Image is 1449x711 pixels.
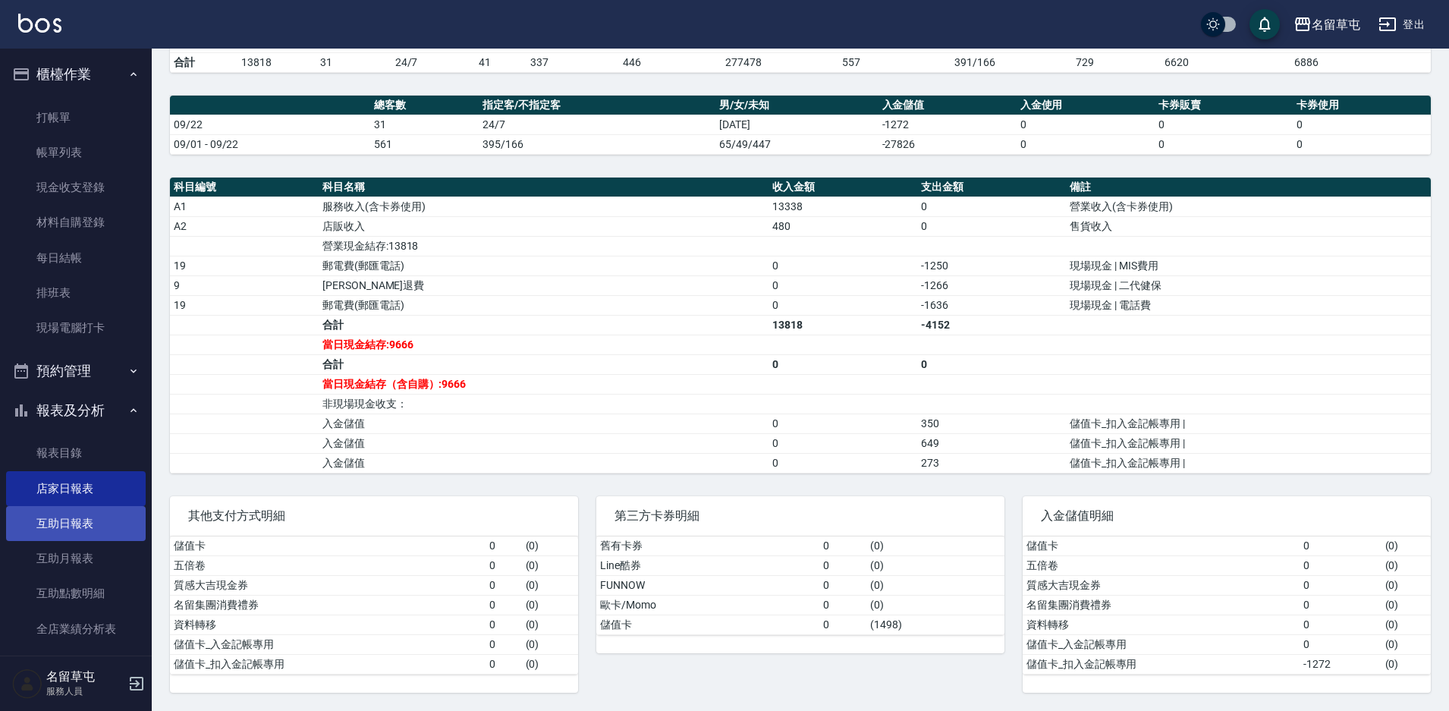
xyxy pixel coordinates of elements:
a: 互助日報表 [6,506,146,541]
td: 391/166 [951,52,1072,72]
img: Logo [18,14,61,33]
td: 儲值卡_扣入金記帳專用 | [1066,414,1431,433]
td: 郵電費(郵匯電話) [319,256,769,275]
a: 帳單列表 [6,135,146,170]
td: 31 [316,52,391,72]
td: 合計 [319,354,769,374]
td: 質感大吉現金券 [170,575,486,595]
td: ( 0 ) [1381,536,1431,556]
td: 0 [769,354,917,374]
td: 31 [370,115,479,134]
a: 店家日報表 [6,471,146,506]
td: 0 [486,615,522,634]
td: 395/166 [479,134,715,154]
td: 0 [819,575,867,595]
td: 五倍卷 [1023,555,1300,575]
td: 729 [1072,52,1161,72]
button: 報表及分析 [6,391,146,430]
td: 營業現金結存:13818 [319,236,769,256]
td: ( 0 ) [1381,654,1431,674]
td: 非現場現金收支： [319,394,769,414]
td: 營業收入(含卡券使用) [1066,197,1431,216]
td: 0 [917,197,1066,216]
td: -1272 [1300,654,1381,674]
th: 卡券販賣 [1155,96,1293,115]
td: 0 [819,615,867,634]
a: 互助點數明細 [6,576,146,611]
td: [PERSON_NAME]退費 [319,275,769,295]
td: 0 [1300,575,1381,595]
th: 支出金額 [917,178,1066,197]
td: 0 [1300,536,1381,556]
th: 科目編號 [170,178,319,197]
td: ( 1498 ) [866,615,1004,634]
table: a dense table [1023,536,1431,675]
td: 儲值卡_扣入金記帳專用 [1023,654,1300,674]
td: ( 0 ) [1381,575,1431,595]
td: 0 [819,536,867,556]
td: 入金儲值 [319,453,769,473]
td: 店販收入 [319,216,769,236]
td: 0 [486,536,522,556]
button: 櫃檯作業 [6,55,146,94]
td: ( 0 ) [522,575,578,595]
td: 質感大吉現金券 [1023,575,1300,595]
td: 273 [917,453,1066,473]
td: 0 [917,354,1066,374]
td: ( 0 ) [866,536,1004,556]
td: 350 [917,414,1066,433]
td: 儲值卡 [1023,536,1300,556]
td: 資料轉移 [1023,615,1300,634]
td: Line酷券 [596,555,819,575]
td: 0 [1300,634,1381,654]
table: a dense table [170,178,1431,473]
td: 0 [1017,115,1155,134]
td: 儲值卡_扣入金記帳專用 [170,654,486,674]
td: ( 0 ) [866,575,1004,595]
td: 649 [917,433,1066,453]
td: 6620 [1161,52,1291,72]
td: 0 [917,216,1066,236]
td: 41 [475,52,526,72]
td: 19 [170,256,319,275]
td: ( 0 ) [1381,634,1431,654]
th: 科目名稱 [319,178,769,197]
img: Person [12,669,42,699]
td: 19 [170,295,319,315]
a: 材料自購登錄 [6,205,146,240]
button: save [1249,9,1280,39]
td: 561 [370,134,479,154]
th: 入金儲值 [879,96,1017,115]
table: a dense table [170,96,1431,155]
td: 0 [1300,555,1381,575]
td: A1 [170,197,319,216]
td: 售貨收入 [1066,216,1431,236]
td: 儲值卡_扣入金記帳專用 | [1066,453,1431,473]
th: 收入金額 [769,178,917,197]
th: 卡券使用 [1293,96,1431,115]
td: ( 0 ) [522,595,578,615]
td: 480 [769,216,917,236]
td: 0 [486,575,522,595]
td: 9 [170,275,319,295]
td: -1636 [917,295,1066,315]
td: 0 [769,414,917,433]
th: 指定客/不指定客 [479,96,715,115]
table: a dense table [170,536,578,675]
td: 557 [838,52,951,72]
td: 0 [1017,134,1155,154]
td: 13818 [769,315,917,335]
td: ( 0 ) [522,634,578,654]
td: [DATE] [715,115,879,134]
table: a dense table [596,536,1004,635]
td: -27826 [879,134,1017,154]
a: 打帳單 [6,100,146,135]
a: 全店業績分析表 [6,612,146,647]
td: 6886 [1290,52,1431,72]
td: 當日現金結存:9666 [319,335,769,354]
td: 當日現金結存（含自購）:9666 [319,374,769,394]
td: 09/01 - 09/22 [170,134,370,154]
td: 儲值卡 [596,615,819,634]
span: 其他支付方式明細 [188,508,560,524]
th: 男/女/未知 [715,96,879,115]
